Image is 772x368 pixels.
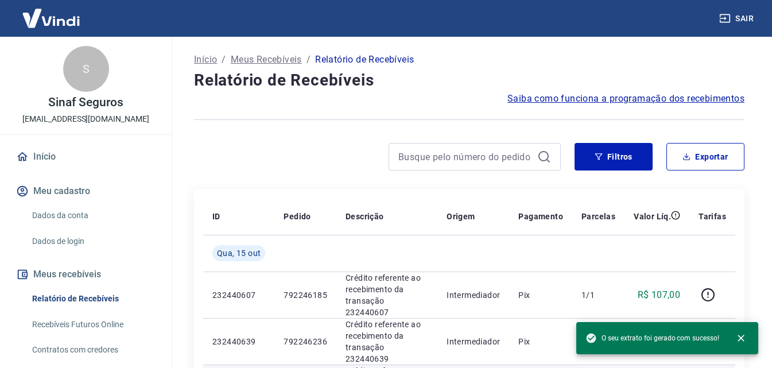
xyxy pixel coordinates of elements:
a: Dados de login [28,230,158,253]
div: S [63,46,109,92]
span: O seu extrato foi gerado com sucesso! [585,332,719,344]
a: Início [194,53,217,67]
button: Filtros [575,143,653,171]
p: 792246236 [284,336,327,347]
p: Pedido [284,211,311,222]
button: Meu cadastro [14,179,158,204]
a: Contratos com credores [28,338,158,362]
p: Pix [518,336,563,347]
p: Intermediador [447,289,500,301]
p: Parcelas [581,211,615,222]
button: Sair [717,8,758,29]
button: Exportar [666,143,744,171]
a: Meus Recebíveis [231,53,302,67]
p: Valor Líq. [634,211,671,222]
p: 232440607 [212,289,265,301]
button: Meus recebíveis [14,262,158,287]
a: Relatório de Recebíveis [28,287,158,311]
p: Descrição [346,211,384,222]
a: Recebíveis Futuros Online [28,313,158,336]
p: / [222,53,226,67]
span: Qua, 15 out [217,247,261,259]
img: Vindi [14,1,88,36]
p: Crédito referente ao recebimento da transação 232440639 [346,319,428,365]
p: Sinaf Seguros [48,96,123,109]
p: 1/1 [581,289,615,301]
p: Intermediador [447,336,500,347]
p: 792246185 [284,289,327,301]
p: R$ 107,00 [638,288,681,302]
p: Relatório de Recebíveis [315,53,414,67]
p: [EMAIL_ADDRESS][DOMAIN_NAME] [22,113,149,125]
a: Dados da conta [28,204,158,227]
a: Início [14,144,158,169]
p: Crédito referente ao recebimento da transação 232440607 [346,272,428,318]
p: Tarifas [699,211,726,222]
p: / [307,53,311,67]
p: 232440639 [212,336,265,347]
h4: Relatório de Recebíveis [194,69,744,92]
p: ID [212,211,220,222]
a: Saiba como funciona a programação dos recebimentos [507,92,744,106]
p: Pagamento [518,211,563,222]
p: Origem [447,211,475,222]
p: Pix [518,289,563,301]
input: Busque pelo número do pedido [398,148,533,165]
